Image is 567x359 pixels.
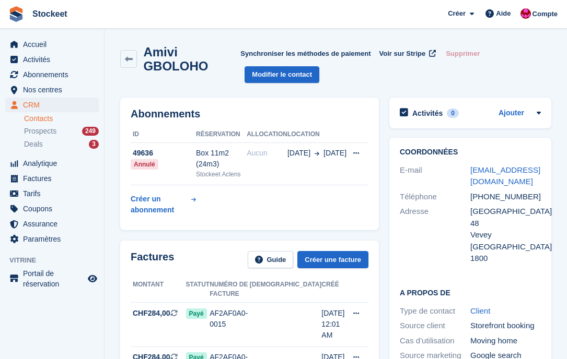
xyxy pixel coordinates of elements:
[250,277,322,303] th: [DEMOGRAPHIC_DATA]
[379,49,426,59] span: Voir sur Stripe
[24,114,99,124] a: Contacts
[23,268,86,289] span: Portail de réservation
[240,45,371,62] button: Synchroniser les méthodes de paiement
[23,82,86,97] span: Nos centres
[412,109,443,118] h2: Activités
[143,45,240,73] h2: Amivi GBOLOHO
[23,217,86,231] span: Assurance
[24,126,99,137] a: Prospects 249
[447,109,459,118] div: 0
[5,186,99,201] a: menu
[247,126,287,143] th: Allocation
[131,251,174,268] h2: Factures
[23,171,86,186] span: Factures
[470,306,490,315] a: Client
[86,272,99,285] a: Boutique d'aperçu
[196,126,247,143] th: Réservation
[23,156,86,171] span: Analytique
[5,52,99,67] a: menu
[245,66,319,83] a: Modifier le contact
[400,320,470,332] div: Source client
[196,170,247,179] div: Stockeet Aclens
[400,164,470,188] div: E-mail
[470,335,541,347] div: Moving home
[23,232,86,246] span: Paramètres
[23,67,86,82] span: Abonnements
[5,156,99,171] a: menu
[470,229,541,241] div: Vevey
[248,251,294,268] a: Guide
[28,5,72,22] a: Stockeet
[5,171,99,186] a: menu
[375,45,438,62] a: Voir sur Stripe
[470,320,541,332] div: Storefront booking
[23,98,86,112] span: CRM
[23,52,86,67] span: Activités
[8,6,24,22] img: stora-icon-8386f47178a22dfd0bd8f6a31ec36ba5ce8667c1dd55bd0f319d3a0aa187defe.svg
[470,191,541,203] div: [PHONE_NUMBER]
[5,268,99,289] a: menu
[321,308,346,341] div: [DATE] 12:01 AM
[400,191,470,203] div: Téléphone
[400,305,470,317] div: Type de contact
[210,308,250,330] div: AF2AF0A0-0015
[533,9,558,19] span: Compte
[9,255,104,266] span: Vitrine
[23,201,86,216] span: Coupons
[323,148,346,159] span: [DATE]
[131,126,196,143] th: ID
[131,277,186,303] th: Montant
[287,148,310,159] span: [DATE]
[297,251,368,268] a: Créer une facture
[131,159,158,170] div: Annulé
[210,277,250,303] th: Numéro de facture
[131,194,189,216] div: Créer un abonnement
[24,139,99,150] a: Deals 3
[448,8,466,19] span: Créer
[24,139,43,149] span: Deals
[196,148,247,170] div: Box 11m2 (24m3)
[131,108,368,120] h2: Abonnements
[520,8,531,19] img: Valentin BURDET
[247,148,287,159] div: Aucun
[186,277,210,303] th: Statut
[131,148,196,159] div: 49636
[5,232,99,246] a: menu
[470,241,541,253] div: [GEOGRAPHIC_DATA]
[5,217,99,231] a: menu
[499,107,524,119] a: Ajouter
[5,37,99,52] a: menu
[5,67,99,82] a: menu
[89,140,99,149] div: 3
[496,8,511,19] span: Aide
[400,287,541,297] h2: A propos de
[82,127,99,136] div: 249
[5,82,99,97] a: menu
[470,165,540,186] a: [EMAIL_ADDRESS][DOMAIN_NAME]
[400,335,470,347] div: Cas d'utilisation
[186,308,207,319] span: Payé
[442,45,484,62] button: Supprimer
[400,148,541,157] h2: Coordonnées
[321,277,346,303] th: Créé
[470,253,541,265] div: 1800
[24,126,56,136] span: Prospects
[23,186,86,201] span: Tarifs
[23,37,86,52] span: Accueil
[400,206,470,265] div: Adresse
[5,98,99,112] a: menu
[133,308,170,319] span: CHF284,00
[287,126,346,143] th: Location
[470,206,541,229] div: [GEOGRAPHIC_DATA] 48
[5,201,99,216] a: menu
[131,189,196,220] a: Créer un abonnement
